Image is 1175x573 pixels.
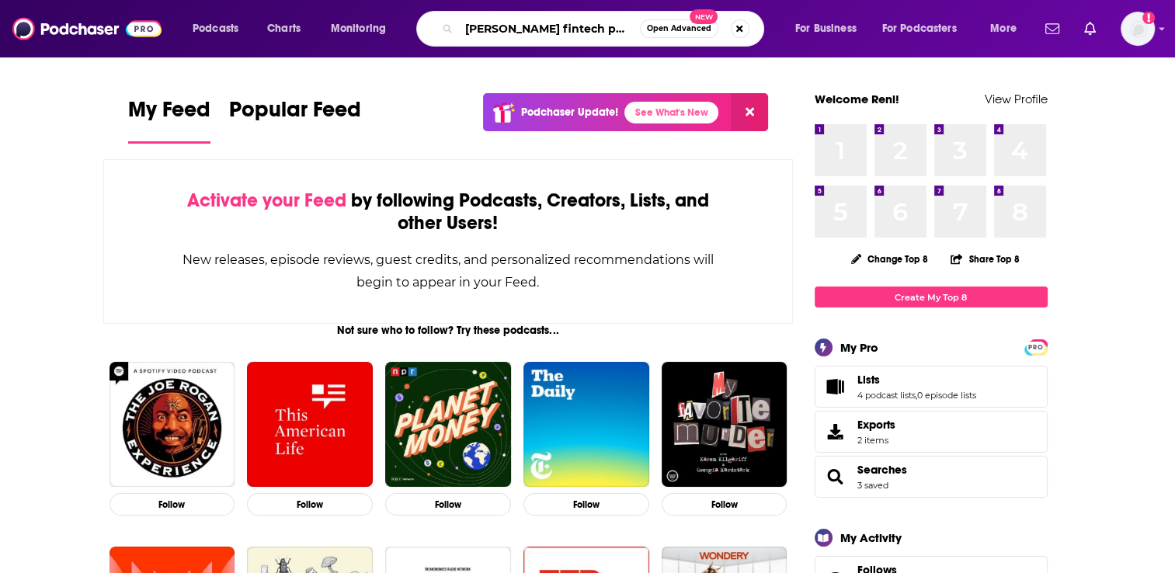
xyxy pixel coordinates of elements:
[820,421,851,443] span: Exports
[662,493,787,516] button: Follow
[193,18,238,40] span: Podcasts
[872,16,979,41] button: open menu
[257,16,310,41] a: Charts
[795,18,857,40] span: For Business
[662,362,787,488] img: My Favorite Murder with Karen Kilgariff and Georgia Hardstark
[815,366,1048,408] span: Lists
[979,16,1036,41] button: open menu
[385,493,511,516] button: Follow
[229,96,361,144] a: Popular Feed
[624,102,718,123] a: See What's New
[857,480,888,491] a: 3 saved
[815,286,1048,307] a: Create My Top 8
[990,18,1017,40] span: More
[840,530,902,545] div: My Activity
[1078,16,1102,42] a: Show notifications dropdown
[267,18,301,40] span: Charts
[385,362,511,488] img: Planet Money
[182,189,715,234] div: by following Podcasts, Creators, Lists, and other Users!
[247,493,373,516] button: Follow
[857,390,916,401] a: 4 podcast lists
[857,373,880,387] span: Lists
[459,16,640,41] input: Search podcasts, credits, & more...
[103,324,794,337] div: Not sure who to follow? Try these podcasts...
[640,19,718,38] button: Open AdvancedNew
[857,435,895,446] span: 2 items
[857,418,895,432] span: Exports
[182,16,259,41] button: open menu
[110,493,235,516] button: Follow
[815,456,1048,498] span: Searches
[128,96,210,144] a: My Feed
[431,11,779,47] div: Search podcasts, credits, & more...
[1121,12,1155,46] span: Logged in as rgertner
[320,16,406,41] button: open menu
[917,390,976,401] a: 0 episode lists
[784,16,876,41] button: open menu
[229,96,361,132] span: Popular Feed
[1121,12,1155,46] img: User Profile
[840,340,878,355] div: My Pro
[1142,12,1155,24] svg: Add a profile image
[882,18,957,40] span: For Podcasters
[523,362,649,488] img: The Daily
[247,362,373,488] img: This American Life
[647,25,711,33] span: Open Advanced
[857,463,907,477] a: Searches
[815,92,899,106] a: Welcome Reni!
[1039,16,1065,42] a: Show notifications dropdown
[815,411,1048,453] a: Exports
[1121,12,1155,46] button: Show profile menu
[523,493,649,516] button: Follow
[1027,341,1045,352] a: PRO
[842,249,938,269] button: Change Top 8
[985,92,1048,106] a: View Profile
[857,373,976,387] a: Lists
[916,390,917,401] span: ,
[110,362,235,488] img: The Joe Rogan Experience
[12,14,162,43] img: Podchaser - Follow, Share and Rate Podcasts
[182,248,715,293] div: New releases, episode reviews, guest credits, and personalized recommendations will begin to appe...
[820,376,851,398] a: Lists
[187,189,346,212] span: Activate your Feed
[1027,342,1045,353] span: PRO
[128,96,210,132] span: My Feed
[820,466,851,488] a: Searches
[521,106,618,119] p: Podchaser Update!
[950,244,1020,274] button: Share Top 8
[690,9,718,24] span: New
[331,18,386,40] span: Monitoring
